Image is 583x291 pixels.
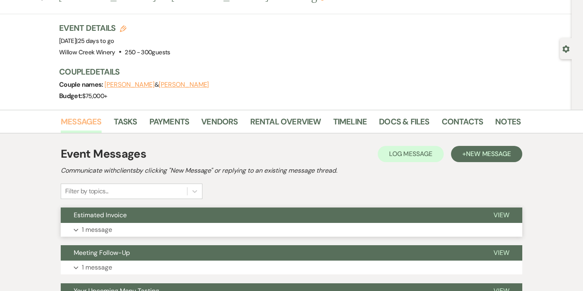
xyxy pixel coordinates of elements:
h3: Event Details [59,22,170,34]
button: [PERSON_NAME] [159,81,209,88]
a: Tasks [114,115,137,133]
a: Vendors [201,115,238,133]
button: Meeting Follow-Up [61,245,481,261]
span: Couple names: [59,80,104,89]
span: [DATE] [59,37,114,45]
button: [PERSON_NAME] [104,81,155,88]
a: Notes [495,115,521,133]
span: Meeting Follow-Up [74,248,130,257]
span: Log Message [389,150,432,158]
p: 1 message [82,225,112,235]
button: 1 message [61,223,522,237]
span: New Message [466,150,511,158]
button: Open lead details [562,45,570,52]
button: 1 message [61,261,522,274]
span: View [494,248,509,257]
button: View [481,208,522,223]
h1: Event Messages [61,145,146,163]
button: View [481,245,522,261]
p: 1 message [82,262,112,273]
a: Contacts [442,115,483,133]
div: Filter by topics... [65,186,109,196]
span: Estimated Invoice [74,211,127,219]
span: Willow Creek Winery [59,48,115,56]
a: Payments [149,115,189,133]
span: & [104,81,209,89]
span: 25 days to go [78,37,114,45]
button: Estimated Invoice [61,208,481,223]
h2: Communicate with clients by clicking "New Message" or replying to an existing message thread. [61,166,522,175]
button: +New Message [451,146,522,162]
span: Budget: [59,92,82,100]
a: Messages [61,115,102,133]
a: Timeline [333,115,367,133]
span: $75,000+ [82,92,107,100]
span: | [76,37,114,45]
a: Rental Overview [250,115,321,133]
h3: Couple Details [59,66,513,77]
a: Docs & Files [379,115,429,133]
button: Log Message [378,146,444,162]
span: 250 - 300 guests [125,48,170,56]
span: View [494,211,509,219]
